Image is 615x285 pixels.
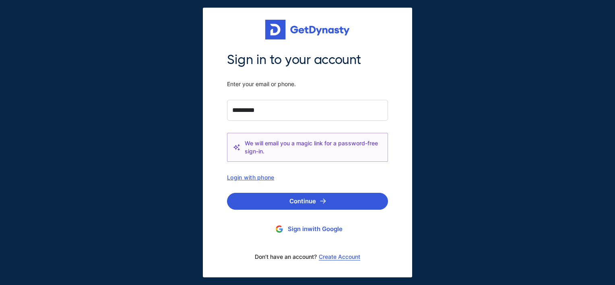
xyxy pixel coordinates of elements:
[227,222,388,237] button: Sign inwith Google
[227,52,388,68] span: Sign in to your account
[265,20,350,40] img: Get started for free with Dynasty Trust Company
[227,193,388,210] button: Continue
[227,81,388,88] span: Enter your email or phone.
[227,248,388,265] div: Don’t have an account?
[227,174,388,181] div: Login with phone
[245,139,382,155] span: We will email you a magic link for a password-free sign-in.
[319,254,360,260] a: Create Account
